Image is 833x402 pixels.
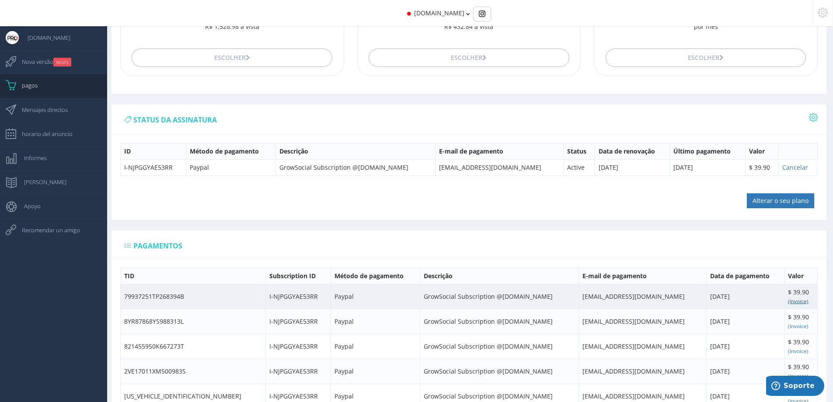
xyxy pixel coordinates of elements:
[579,334,706,359] td: [EMAIL_ADDRESS][DOMAIN_NAME]
[186,159,275,175] td: Paypal
[121,143,186,159] th: ID
[265,359,331,384] td: I-NJPGGYAE53RR
[331,284,420,309] td: Paypal
[782,163,808,171] a: Cancelar
[784,309,818,334] td: $ 39.90
[707,309,784,334] td: [DATE]
[331,268,420,284] th: Método de pagamento
[669,143,745,159] th: Último pagamento
[331,309,420,334] td: Paypal
[265,284,331,309] td: I-NJPGGYAE53RR
[435,159,564,175] td: [EMAIL_ADDRESS][DOMAIN_NAME]
[479,10,485,17] img: Instagram_simple_icon.svg
[788,322,809,330] a: (Invoice)
[275,143,435,159] th: Descrição
[788,297,809,304] small: (Invoice)
[579,268,706,284] th: E-mail de pagamento
[121,22,344,31] p: R$ 1,528.98 à vista
[53,58,71,66] small: NOVO
[420,268,579,284] th: Descrição
[788,372,809,379] small: (Invoice)
[784,268,818,284] th: Valor
[420,334,579,359] td: GrowSocial Subscription @[DOMAIN_NAME]
[473,7,491,21] div: Basic example
[788,347,809,354] small: (Invoice)
[132,49,332,67] button: Escolher
[15,147,47,169] span: Informes
[606,49,806,67] button: Escolher
[414,9,464,17] span: [DOMAIN_NAME]
[784,334,818,359] td: $ 39.90
[707,268,784,284] th: Data de pagamento
[595,159,669,175] td: [DATE]
[121,309,266,334] td: 8YR87868YS988313L
[19,27,70,49] span: [DOMAIN_NAME]
[745,143,778,159] th: Valor
[133,115,217,125] span: status da assinatura
[784,284,818,309] td: $ 39.90
[121,159,186,175] td: I-NJPGGYAE53RR
[121,334,266,359] td: 821455950K667273T
[358,22,581,31] p: R$ 432.84 à vista
[331,334,420,359] td: Paypal
[579,359,706,384] td: [EMAIL_ADDRESS][DOMAIN_NAME]
[186,143,275,159] th: Método de pagamento
[121,359,266,384] td: 2VE17011XM500983S
[707,284,784,309] td: [DATE]
[707,359,784,384] td: [DATE]
[265,309,331,334] td: I-NJPGGYAE53RR
[331,359,420,384] td: Paypal
[564,159,595,175] td: Active
[13,74,38,96] span: pagos
[788,322,809,329] small: (Invoice)
[564,143,595,159] th: Status
[579,284,706,309] td: [EMAIL_ADDRESS][DOMAIN_NAME]
[766,376,824,398] iframe: Abre un widget desde donde se puede obtener más información
[420,284,579,309] td: GrowSocial Subscription @[DOMAIN_NAME]
[275,159,435,175] td: GrowSocial Subscription @[DOMAIN_NAME]
[784,359,818,384] td: $ 39.90
[435,143,564,159] th: E-mail de pagamento
[669,159,745,175] td: [DATE]
[745,159,778,175] td: $ 39.90
[788,371,809,380] a: (Invoice)
[788,346,809,355] a: (Invoice)
[133,241,182,251] span: Pagamentos
[265,334,331,359] td: I-NJPGGYAE53RR
[788,297,809,305] a: (Invoice)
[13,219,80,241] span: Recomendar un amigo
[707,334,784,359] td: [DATE]
[15,195,41,217] span: Apoyo
[13,123,73,145] span: horario del anuncio
[13,51,71,73] span: Nova versão
[579,309,706,334] td: [EMAIL_ADDRESS][DOMAIN_NAME]
[15,171,66,193] span: [PERSON_NAME]
[747,193,814,208] input: Alterar o seu plano
[121,268,266,284] th: TID
[369,49,569,67] button: Escolher
[13,99,68,121] span: Mensajes directos
[6,31,19,44] img: User Image
[420,359,579,384] td: GrowSocial Subscription @[DOMAIN_NAME]
[594,22,817,31] p: por mês
[121,284,266,309] td: 79937251TP268394B
[420,309,579,334] td: GrowSocial Subscription @[DOMAIN_NAME]
[595,143,669,159] th: Data de renovação
[265,268,331,284] th: Subscription ID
